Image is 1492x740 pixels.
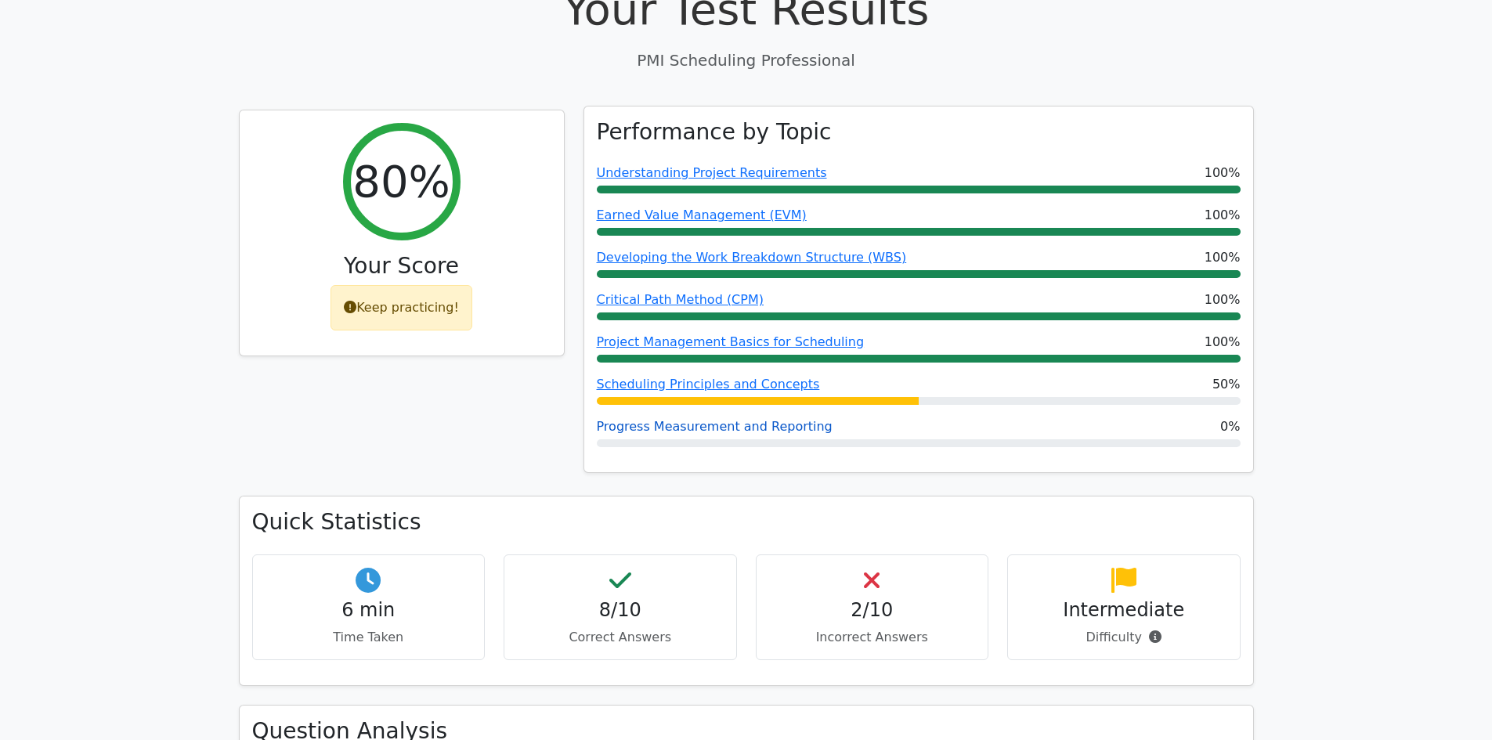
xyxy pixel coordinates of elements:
span: 100% [1205,164,1241,182]
span: 100% [1205,206,1241,225]
span: 100% [1205,333,1241,352]
div: Keep practicing! [331,285,472,330]
h3: Quick Statistics [252,509,1241,536]
h3: Performance by Topic [597,119,832,146]
a: Scheduling Principles and Concepts [597,377,820,392]
p: PMI Scheduling Professional [239,49,1254,72]
a: Progress Measurement and Reporting [597,419,833,434]
a: Developing the Work Breakdown Structure (WBS) [597,250,907,265]
span: 50% [1212,375,1241,394]
a: Project Management Basics for Scheduling [597,334,865,349]
h4: 6 min [266,599,472,622]
h3: Your Score [252,253,551,280]
a: Understanding Project Requirements [597,165,827,180]
p: Incorrect Answers [769,628,976,647]
h4: 2/10 [769,599,976,622]
p: Time Taken [266,628,472,647]
p: Difficulty [1021,628,1227,647]
h4: Intermediate [1021,599,1227,622]
span: 100% [1205,291,1241,309]
h4: 8/10 [517,599,724,622]
a: Earned Value Management (EVM) [597,208,807,222]
span: 0% [1220,417,1240,436]
h2: 80% [352,155,450,208]
a: Critical Path Method (CPM) [597,292,764,307]
span: 100% [1205,248,1241,267]
p: Correct Answers [517,628,724,647]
